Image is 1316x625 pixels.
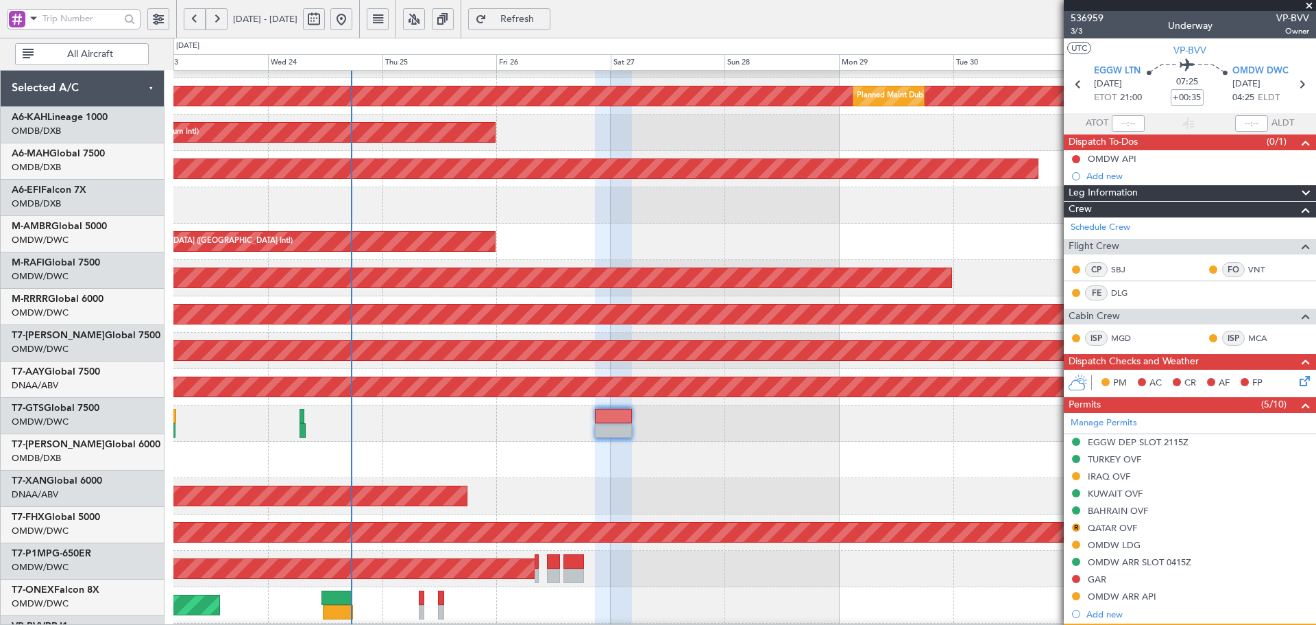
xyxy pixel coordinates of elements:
[12,294,103,304] a: M-RRRRGlobal 6000
[12,440,160,449] a: T7-[PERSON_NAME]Global 6000
[1071,416,1137,430] a: Manage Permits
[1088,453,1141,465] div: TURKEY OVF
[176,40,199,52] div: [DATE]
[1071,11,1104,25] span: 536959
[12,185,86,195] a: A6-EFIFalcon 7X
[12,222,107,231] a: M-AMBRGlobal 5000
[1184,377,1196,390] span: CR
[1176,75,1198,89] span: 07:25
[64,231,293,252] div: Planned Maint [GEOGRAPHIC_DATA] ([GEOGRAPHIC_DATA] Intl)
[12,307,69,319] a: OMDW/DWC
[1261,397,1287,412] span: (5/10)
[12,585,99,595] a: T7-ONEXFalcon 8X
[12,234,69,246] a: OMDW/DWC
[1232,78,1260,91] span: [DATE]
[12,585,54,595] span: T7-ONEX
[857,86,992,106] div: Planned Maint Dubai (Al Maktoum Intl)
[1149,377,1162,390] span: AC
[1069,134,1138,150] span: Dispatch To-Dos
[1112,115,1145,132] input: --:--
[1276,25,1309,37] span: Owner
[1094,78,1122,91] span: [DATE]
[12,488,58,501] a: DNAA/ABV
[1271,117,1294,130] span: ALDT
[12,270,69,283] a: OMDW/DWC
[12,125,61,137] a: OMDB/DXB
[1276,11,1309,25] span: VP-BVV
[1258,91,1280,105] span: ELDT
[1088,471,1130,482] div: IRAQ OVF
[1094,91,1117,105] span: ETOT
[382,54,497,71] div: Thu 25
[42,8,120,29] input: Trip Number
[1248,332,1279,344] a: MCA
[1252,377,1263,390] span: FP
[1219,377,1230,390] span: AF
[1168,19,1213,33] div: Underway
[1173,43,1206,58] span: VP-BVV
[489,14,546,24] span: Refresh
[1086,117,1108,130] span: ATOT
[12,331,160,340] a: T7-[PERSON_NAME]Global 7500
[12,149,105,158] a: A6-MAHGlobal 7500
[12,549,52,558] span: T7-P1MP
[12,294,48,304] span: M-RRRR
[233,13,297,25] span: [DATE] - [DATE]
[12,561,69,574] a: OMDW/DWC
[12,113,47,122] span: A6-KAH
[1069,185,1138,201] span: Leg Information
[12,331,105,340] span: T7-[PERSON_NAME]
[724,54,839,71] div: Sun 28
[1088,591,1156,602] div: OMDW ARR API
[1085,262,1108,277] div: CP
[1088,556,1191,568] div: OMDW ARR SLOT 0415Z
[1085,285,1108,300] div: FE
[12,549,91,558] a: T7-P1MPG-650ER
[12,379,58,392] a: DNAA/ABV
[12,149,49,158] span: A6-MAH
[1267,134,1287,149] span: (0/1)
[12,367,45,377] span: T7-AAY
[1088,522,1137,534] div: QATAR OVF
[12,161,61,174] a: OMDB/DXB
[1067,42,1091,54] button: UTC
[1071,25,1104,37] span: 3/3
[12,440,105,449] span: T7-[PERSON_NAME]
[1088,153,1136,165] div: OMDW API
[1113,377,1127,390] span: PM
[1120,91,1142,105] span: 21:00
[12,258,100,268] a: M-RAFIGlobal 7500
[12,598,69,610] a: OMDW/DWC
[1069,354,1199,370] span: Dispatch Checks and Weather
[12,198,61,210] a: OMDB/DXB
[1069,397,1101,413] span: Permits
[12,476,102,486] a: T7-XANGlobal 6000
[1094,64,1141,78] span: EGGW LTN
[12,367,100,377] a: T7-AAYGlobal 7500
[12,476,47,486] span: T7-XAN
[1086,170,1309,182] div: Add new
[268,54,382,71] div: Wed 24
[1069,239,1119,255] span: Flight Crew
[12,452,61,464] a: OMDB/DXB
[12,525,69,537] a: OMDW/DWC
[1071,221,1130,235] a: Schedule Crew
[12,403,99,413] a: T7-GTSGlobal 7500
[12,258,45,268] span: M-RAFI
[1222,331,1245,346] div: ISP
[36,49,144,59] span: All Aircraft
[1222,262,1245,277] div: FO
[1088,505,1148,517] div: BAHRAIN OVF
[1248,263,1279,276] a: VNT
[1111,287,1142,299] a: DLG
[1088,574,1106,585] div: GAR
[12,512,45,522] span: T7-FHX
[12,222,51,231] span: M-AMBR
[1111,263,1142,276] a: SBJ
[1069,309,1120,325] span: Cabin Crew
[12,403,44,413] span: T7-GTS
[496,54,611,71] div: Fri 26
[1088,539,1141,551] div: OMDW LDG
[12,185,41,195] span: A6-EFI
[12,343,69,355] a: OMDW/DWC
